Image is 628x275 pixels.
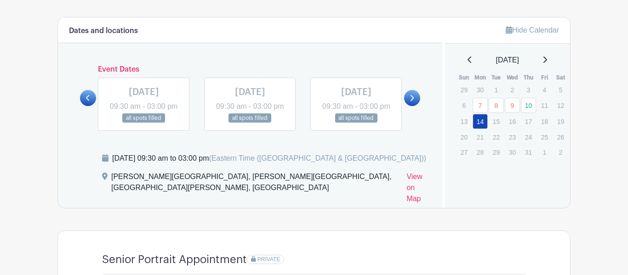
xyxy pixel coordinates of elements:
p: 30 [473,83,488,97]
a: 10 [521,98,536,113]
p: 24 [521,130,536,144]
p: 27 [457,145,472,159]
p: 28 [473,145,488,159]
p: 1 [489,83,504,97]
p: 4 [537,83,552,97]
th: Sat [553,73,569,82]
p: 30 [505,145,520,159]
p: 15 [489,114,504,129]
p: 1 [537,145,552,159]
p: 18 [537,114,552,129]
p: 21 [473,130,488,144]
a: 7 [473,98,488,113]
th: Thu [520,73,537,82]
p: 25 [537,130,552,144]
p: 6 [457,98,472,112]
p: 16 [505,114,520,129]
span: [DATE] [496,55,519,66]
p: 29 [457,83,472,97]
p: 19 [553,114,568,129]
p: 5 [553,83,568,97]
p: 11 [537,98,552,112]
p: 2 [553,145,568,159]
h6: Event Dates [96,65,404,74]
p: 3 [521,83,536,97]
p: 2 [505,83,520,97]
a: View on Map [406,171,431,208]
h4: Senior Portrait Appointment [102,253,247,266]
a: 14 [473,114,488,129]
p: 31 [521,145,536,159]
p: 29 [489,145,504,159]
th: Wed [504,73,520,82]
span: PRIVATE [257,256,280,263]
p: 13 [457,114,472,129]
a: 9 [505,98,520,113]
p: 23 [505,130,520,144]
div: [DATE] 09:30 am to 03:00 pm [112,153,426,164]
th: Fri [537,73,553,82]
a: Hide Calendar [506,26,559,34]
th: Sun [456,73,472,82]
th: Tue [488,73,504,82]
p: 20 [457,130,472,144]
h6: Dates and locations [69,27,138,35]
p: 22 [489,130,504,144]
th: Mon [472,73,488,82]
p: 17 [521,114,536,129]
a: 8 [489,98,504,113]
span: (Eastern Time ([GEOGRAPHIC_DATA] & [GEOGRAPHIC_DATA])) [209,154,426,162]
p: 26 [553,130,568,144]
p: 12 [553,98,568,112]
div: [PERSON_NAME][GEOGRAPHIC_DATA], [PERSON_NAME][GEOGRAPHIC_DATA], [GEOGRAPHIC_DATA][PERSON_NAME], [... [111,171,399,208]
